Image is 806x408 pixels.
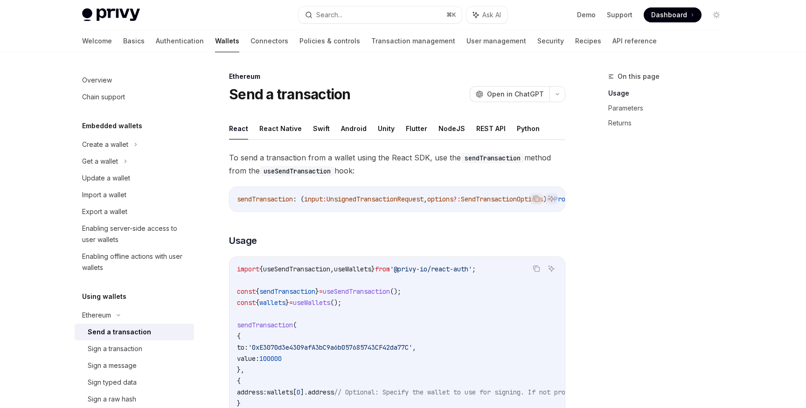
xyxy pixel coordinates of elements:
[299,7,462,23] button: Search...⌘K
[156,30,204,52] a: Authentication
[537,30,564,52] a: Security
[75,187,194,203] a: Import a wallet
[75,324,194,340] a: Send a transaction
[424,195,427,203] span: ,
[390,287,401,296] span: ();
[259,298,285,307] span: wallets
[293,388,297,396] span: [
[123,30,145,52] a: Basics
[250,30,288,52] a: Connectors
[82,173,130,184] div: Update a wallet
[330,265,334,273] span: ,
[545,193,557,205] button: Ask AI
[371,265,375,273] span: }
[237,265,259,273] span: import
[575,30,601,52] a: Recipes
[293,321,297,329] span: (
[237,354,259,363] span: value:
[237,195,293,203] span: sendTransaction
[466,30,526,52] a: User management
[313,118,330,139] button: Swift
[259,354,282,363] span: 100000
[375,265,390,273] span: from
[390,265,472,273] span: '@privy-io/react-auth'
[82,223,188,245] div: Enabling server-side access to user wallets
[466,7,507,23] button: Ask AI
[470,86,549,102] button: Open in ChatGPT
[517,118,540,139] button: Python
[461,153,524,163] code: sendTransaction
[82,310,111,321] div: Ethereum
[297,388,300,396] span: 0
[530,193,542,205] button: Copy the contents from the code block
[237,298,256,307] span: const
[88,326,151,338] div: Send a transaction
[75,391,194,408] a: Sign a raw hash
[229,234,257,247] span: Usage
[543,195,547,203] span: )
[237,399,241,408] span: }
[263,265,330,273] span: useSendTransaction
[644,7,702,22] a: Dashboard
[472,265,476,273] span: ;
[315,287,319,296] span: }
[299,30,360,52] a: Policies & controls
[75,220,194,248] a: Enabling server-side access to user wallets
[256,298,259,307] span: {
[260,166,334,176] code: useSendTransaction
[319,287,323,296] span: =
[259,265,263,273] span: {
[75,248,194,276] a: Enabling offline actions with user wallets
[461,195,543,203] span: SendTransactionOptions
[82,251,188,273] div: Enabling offline actions with user wallets
[75,340,194,357] a: Sign a transaction
[82,30,112,52] a: Welcome
[229,151,565,177] span: To send a transaction from a wallet using the React SDK, use the method from the hook:
[330,298,341,307] span: ();
[82,91,125,103] div: Chain support
[427,195,453,203] span: options
[618,71,660,82] span: On this page
[256,287,259,296] span: {
[612,30,657,52] a: API reference
[82,156,118,167] div: Get a wallet
[75,203,194,220] a: Export a wallet
[259,118,302,139] button: React Native
[378,118,395,139] button: Unity
[267,388,293,396] span: wallets
[215,30,239,52] a: Wallets
[88,377,137,388] div: Sign typed data
[82,139,128,150] div: Create a wallet
[482,10,501,20] span: Ask AI
[316,9,342,21] div: Search...
[289,298,293,307] span: =
[341,118,367,139] button: Android
[476,118,506,139] button: REST API
[248,343,412,352] span: '0xE3070d3e4309afA3bC9a6b057685743CF42da77C'
[293,298,330,307] span: useWallets
[82,206,127,217] div: Export a wallet
[237,332,241,340] span: {
[75,89,194,105] a: Chain support
[371,30,455,52] a: Transaction management
[75,72,194,89] a: Overview
[327,195,424,203] span: UnsignedTransactionRequest
[545,263,557,275] button: Ask AI
[285,298,289,307] span: }
[334,265,371,273] span: useWallets
[237,388,267,396] span: address:
[229,86,351,103] h1: Send a transaction
[237,321,293,329] span: sendTransaction
[82,75,112,86] div: Overview
[406,118,427,139] button: Flutter
[608,116,731,131] a: Returns
[88,343,142,354] div: Sign a transaction
[446,11,456,19] span: ⌘ K
[651,10,687,20] span: Dashboard
[412,343,416,352] span: ,
[229,72,565,81] div: Ethereum
[82,189,126,201] div: Import a wallet
[75,357,194,374] a: Sign a message
[75,374,194,391] a: Sign typed data
[82,291,126,302] h5: Using wallets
